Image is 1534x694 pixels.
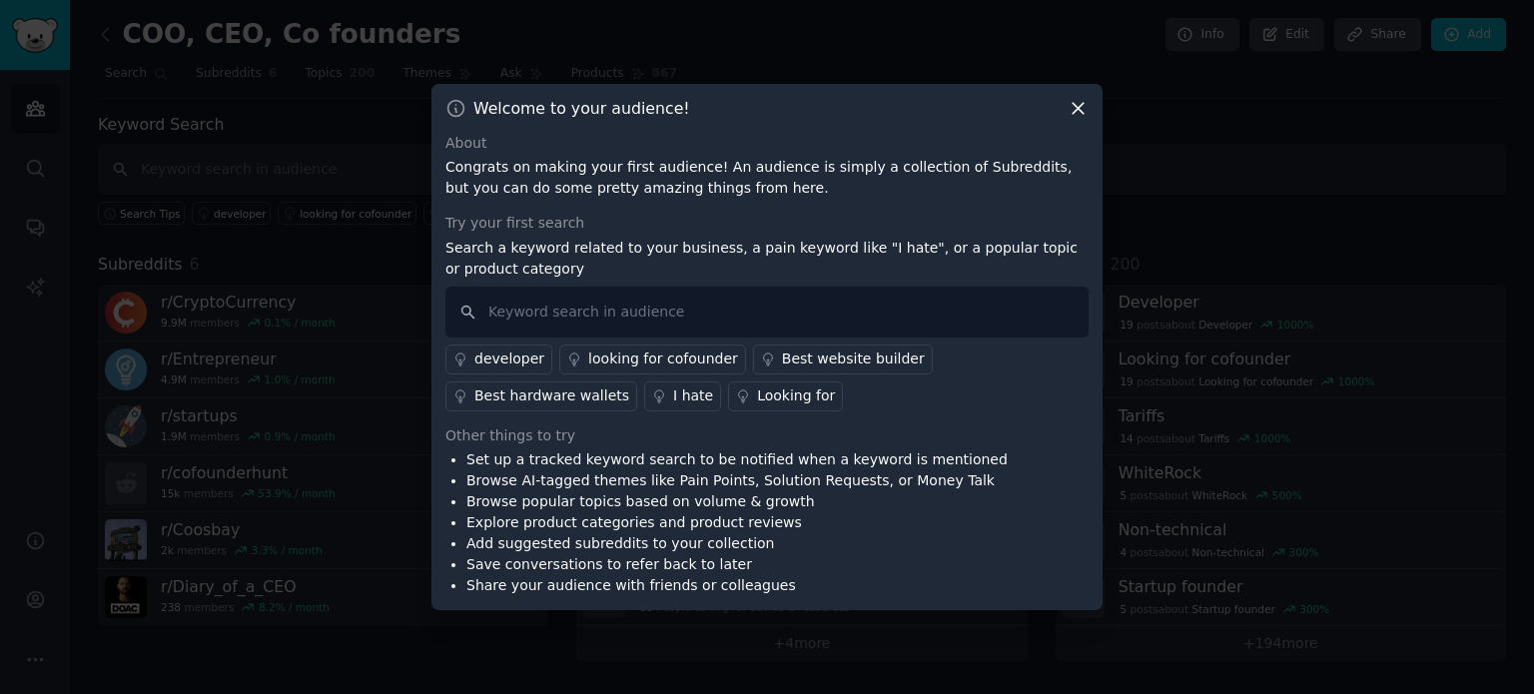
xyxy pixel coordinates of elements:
div: About [445,133,1089,154]
li: Share your audience with friends or colleagues [466,575,1008,596]
input: Keyword search in audience [445,287,1089,338]
div: Looking for [757,385,835,406]
div: looking for cofounder [588,348,738,369]
div: Best hardware wallets [474,385,629,406]
li: Browse popular topics based on volume & growth [466,491,1008,512]
p: Congrats on making your first audience! An audience is simply a collection of Subreddits, but you... [445,157,1089,199]
div: Other things to try [445,425,1089,446]
div: Try your first search [445,213,1089,234]
div: Best website builder [782,348,925,369]
div: I hate [673,385,713,406]
div: developer [474,348,544,369]
p: Search a keyword related to your business, a pain keyword like "I hate", or a popular topic or pr... [445,238,1089,280]
a: Looking for [728,381,843,411]
a: I hate [644,381,721,411]
a: Best website builder [753,345,933,374]
a: developer [445,345,552,374]
li: Browse AI-tagged themes like Pain Points, Solution Requests, or Money Talk [466,470,1008,491]
li: Set up a tracked keyword search to be notified when a keyword is mentioned [466,449,1008,470]
a: Best hardware wallets [445,381,637,411]
h3: Welcome to your audience! [473,98,690,119]
li: Add suggested subreddits to your collection [466,533,1008,554]
a: looking for cofounder [559,345,746,374]
li: Save conversations to refer back to later [466,554,1008,575]
li: Explore product categories and product reviews [466,512,1008,533]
